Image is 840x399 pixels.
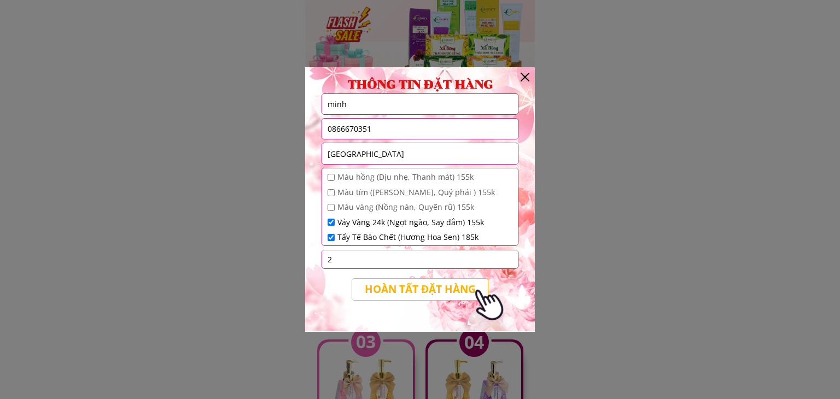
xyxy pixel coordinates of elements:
input: Địa chỉ cũ chưa sáp nhập [325,143,515,164]
input: Họ và Tên [325,94,515,114]
input: Số điện thoại [325,119,515,138]
span: Tẩy Tế Bào Chết (Hương Hoa Sen) 185k [337,231,495,243]
input: Số lượng [325,250,515,268]
span: Màu tím ([PERSON_NAME], Quý phái ) 155k [337,186,495,198]
span: Màu hồng (Dịu nhẹ, Thanh mát) 155k [337,171,495,183]
h3: THÔNG TIN ĐẶT HÀNG [332,75,509,94]
span: Vảy Vàng 24k (Ngọt ngào, Say đắm) 155k [337,216,495,228]
span: Màu vàng (Nồng nàn, Quyến rũ) 155k [337,201,495,213]
p: HOÀN TẤT ĐẶT HÀNG [352,278,488,300]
